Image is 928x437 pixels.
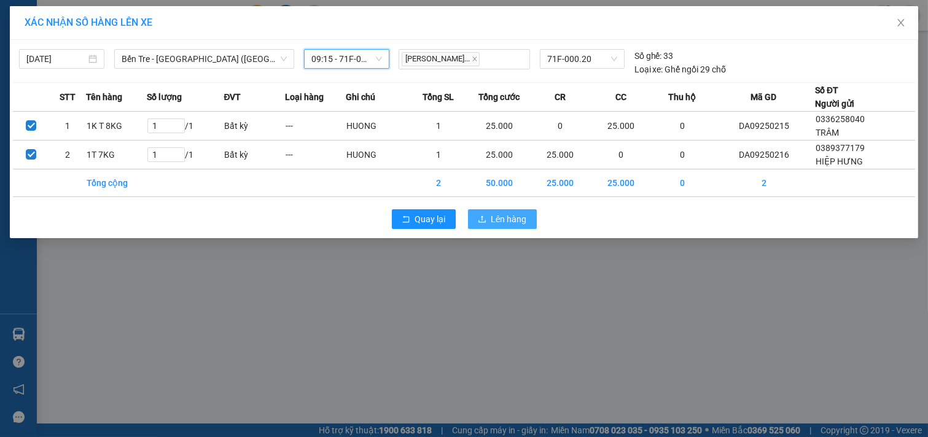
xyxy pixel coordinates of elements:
[224,90,241,104] span: ĐVT
[408,141,469,169] td: 1
[652,169,712,197] td: 0
[147,141,224,169] td: / 1
[478,215,486,225] span: upload
[469,169,529,197] td: 50.000
[555,90,566,104] span: CR
[103,10,281,25] div: [PERSON_NAME]
[50,141,87,169] td: 2
[712,141,815,169] td: DA09250216
[652,112,712,141] td: 0
[224,112,284,141] td: Bất kỳ
[86,141,147,169] td: 1T 7KG
[896,18,906,28] span: close
[60,90,76,104] span: STT
[468,209,537,229] button: uploadLên hàng
[280,55,287,63] span: down
[346,141,408,169] td: HUONG
[469,141,529,169] td: 25.000
[816,143,865,153] span: 0389377179
[634,63,727,76] div: Ghế ngồi 29 chỗ
[816,114,865,124] span: 0336258040
[634,49,662,63] span: Số ghế:
[530,141,591,169] td: 25.000
[10,10,94,40] div: Trạm Đông Á
[634,63,663,76] span: Loại xe:
[408,169,469,197] td: 2
[615,90,626,104] span: CC
[26,52,86,66] input: 13/09/2025
[86,90,122,104] span: Tên hàng
[491,212,527,226] span: Lên hàng
[530,169,591,197] td: 25.000
[103,57,281,122] span: D3.ĐUÒNG 5B KHU HIM LAM [GEOGRAPHIC_DATA]
[346,112,408,141] td: HUONG
[103,12,132,25] span: Nhận:
[346,90,375,104] span: Ghi chú
[815,83,854,110] div: Số ĐT Người gửi
[10,12,29,25] span: Gửi:
[402,215,410,225] span: rollback
[884,6,918,41] button: Close
[816,128,839,137] span: TRÂM
[591,141,652,169] td: 0
[103,25,281,40] div: HIỀN
[712,169,815,197] td: 2
[547,50,617,68] span: 71F-000.20
[751,90,776,104] span: Mã GD
[591,169,652,197] td: 25.000
[103,64,119,77] span: TC:
[408,112,469,141] td: 1
[147,90,182,104] span: Số lượng
[634,49,674,63] div: 33
[392,209,456,229] button: rollbackQuay lại
[591,112,652,141] td: 25.000
[712,112,815,141] td: DA09250215
[652,141,712,169] td: 0
[224,141,284,169] td: Bất kỳ
[86,169,147,197] td: Tổng cộng
[10,40,94,55] div: HIỆP HƯNG
[816,157,863,166] span: HIỆP HƯNG
[285,112,346,141] td: ---
[25,17,152,28] span: XÁC NHẬN SỐ HÀNG LÊN XE
[472,56,478,62] span: close
[469,112,529,141] td: 25.000
[311,50,382,68] span: 09:15 - 71F-000.20
[423,90,454,104] span: Tổng SL
[668,90,696,104] span: Thu hộ
[530,112,591,141] td: 0
[415,212,446,226] span: Quay lại
[122,50,287,68] span: Bến Tre - Sài Gòn (CT)
[50,112,87,141] td: 1
[285,90,324,104] span: Loại hàng
[86,112,147,141] td: 1K T 8KG
[402,52,480,66] span: [PERSON_NAME]...
[478,90,520,104] span: Tổng cước
[285,141,346,169] td: ---
[147,112,224,141] td: / 1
